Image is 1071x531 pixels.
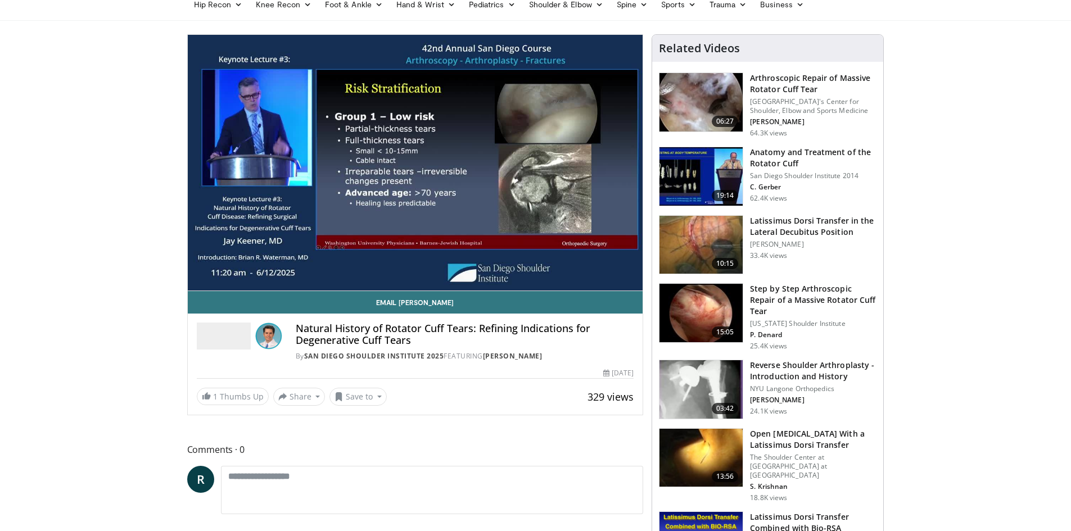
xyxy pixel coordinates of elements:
p: 64.3K views [750,129,787,138]
div: By FEATURING [296,351,634,361]
a: 10:15 Latissimus Dorsi Transfer in the Lateral Decubitus Position [PERSON_NAME] 33.4K views [659,215,876,275]
p: NYU Langone Orthopedics [750,384,876,393]
span: 10:15 [712,258,739,269]
img: 38772_0000_3.png.150x105_q85_crop-smart_upscale.jpg [659,429,743,487]
h3: Open [MEDICAL_DATA] With a Latissimus Dorsi Transfer [750,428,876,451]
p: C. Gerber [750,183,876,192]
div: [DATE] [603,368,634,378]
img: zucker_4.png.150x105_q85_crop-smart_upscale.jpg [659,360,743,419]
span: 329 views [588,390,634,403]
span: 19:14 [712,190,739,201]
a: 19:14 Anatomy and Treatment of the Rotator Cuff San Diego Shoulder Institute 2014 C. Gerber 62.4K... [659,147,876,206]
p: 33.4K views [750,251,787,260]
a: San Diego Shoulder Institute 2025 [304,351,444,361]
button: Share [273,388,326,406]
span: Comments 0 [187,442,644,457]
span: 06:27 [712,116,739,127]
p: 62.4K views [750,194,787,203]
a: 13:56 Open [MEDICAL_DATA] With a Latissimus Dorsi Transfer The Shoulder Center at [GEOGRAPHIC_DAT... [659,428,876,502]
a: 06:27 Arthroscopic Repair of Massive Rotator Cuff Tear [GEOGRAPHIC_DATA]'s Center for Shoulder, E... [659,72,876,138]
span: 15:05 [712,326,739,338]
img: 281021_0002_1.png.150x105_q85_crop-smart_upscale.jpg [659,73,743,131]
p: 18.8K views [750,493,787,502]
p: [US_STATE] Shoulder Institute [750,319,876,328]
p: [PERSON_NAME] [750,240,876,249]
p: 25.4K views [750,342,787,351]
p: [PERSON_NAME] [750,396,876,405]
a: 15:05 Step by Step Arthroscopic Repair of a Massive Rotator Cuff Tear [US_STATE] Shoulder Institu... [659,283,876,351]
p: P. Denard [750,330,876,339]
img: 58008271-3059-4eea-87a5-8726eb53a503.150x105_q85_crop-smart_upscale.jpg [659,147,743,206]
img: 7cd5bdb9-3b5e-40f2-a8f4-702d57719c06.150x105_q85_crop-smart_upscale.jpg [659,284,743,342]
h3: Arthroscopic Repair of Massive Rotator Cuff Tear [750,72,876,95]
h3: Reverse Shoulder Arthroplasty - Introduction and History [750,360,876,382]
img: San Diego Shoulder Institute 2025 [197,323,251,350]
img: Avatar [255,323,282,350]
img: 38501_0000_3.png.150x105_q85_crop-smart_upscale.jpg [659,216,743,274]
h3: Latissimus Dorsi Transfer in the Lateral Decubitus Position [750,215,876,238]
h4: Natural History of Rotator Cuff Tears: Refining Indications for Degenerative Cuff Tears [296,323,634,347]
video-js: Video Player [188,35,643,291]
a: [PERSON_NAME] [483,351,543,361]
a: R [187,466,214,493]
h4: Related Videos [659,42,740,55]
p: 24.1K views [750,407,787,416]
span: 1 [213,391,218,402]
p: [GEOGRAPHIC_DATA]'s Center for Shoulder, Elbow and Sports Medicine [750,97,876,115]
span: 13:56 [712,471,739,482]
a: 1 Thumbs Up [197,388,269,405]
a: 03:42 Reverse Shoulder Arthroplasty - Introduction and History NYU Langone Orthopedics [PERSON_NA... [659,360,876,419]
p: San Diego Shoulder Institute 2014 [750,171,876,180]
p: S. Krishnan [750,482,876,491]
h3: Step by Step Arthroscopic Repair of a Massive Rotator Cuff Tear [750,283,876,317]
p: The Shoulder Center at [GEOGRAPHIC_DATA] at [GEOGRAPHIC_DATA] [750,453,876,480]
p: [PERSON_NAME] [750,117,876,126]
h3: Anatomy and Treatment of the Rotator Cuff [750,147,876,169]
a: Email [PERSON_NAME] [188,291,643,314]
span: 03:42 [712,403,739,414]
button: Save to [329,388,387,406]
